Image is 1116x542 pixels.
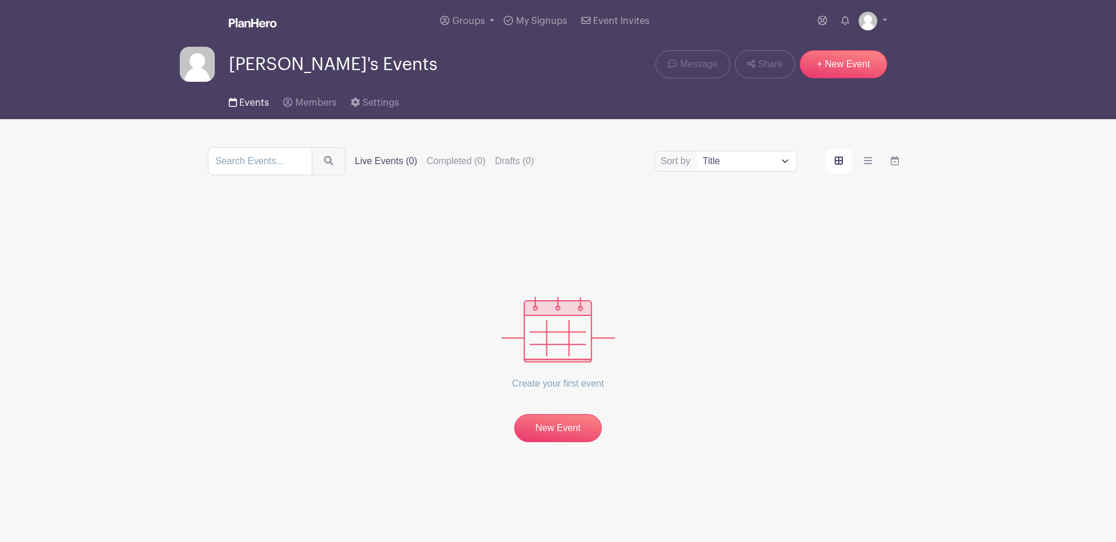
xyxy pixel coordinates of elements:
[501,297,615,363] img: events_empty-56550af544ae17c43cc50f3ebafa394433d06d5f1891c01edc4b5d1d59cfda54.svg
[680,57,718,71] span: Message
[295,98,337,107] span: Members
[514,414,602,442] a: New Event
[859,12,877,30] img: default-ce2991bfa6775e67f084385cd625a349d9dcbb7a52a09fb2fda1e96e2d18dcdb.png
[825,150,908,173] div: order and view
[735,50,795,78] a: Share
[427,154,486,168] label: Completed (0)
[655,50,730,78] a: Message
[452,16,485,26] span: Groups
[800,50,887,78] a: + New Event
[501,363,615,405] p: Create your first event
[495,154,534,168] label: Drafts (0)
[355,154,417,168] label: Live Events (0)
[362,98,399,107] span: Settings
[593,16,650,26] span: Event Invites
[758,57,783,71] span: Share
[208,147,312,175] input: Search Events...
[516,16,567,26] span: My Signups
[239,98,269,107] span: Events
[351,82,399,119] a: Settings
[180,47,215,82] img: default-ce2991bfa6775e67f084385cd625a349d9dcbb7a52a09fb2fda1e96e2d18dcdb.png
[229,55,437,74] span: [PERSON_NAME]'s Events
[229,82,269,119] a: Events
[661,154,694,168] label: Sort by
[355,154,534,168] div: filters
[283,82,336,119] a: Members
[229,18,277,27] img: logo_white-6c42ec7e38ccf1d336a20a19083b03d10ae64f83f12c07503d8b9e83406b4c7d.svg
